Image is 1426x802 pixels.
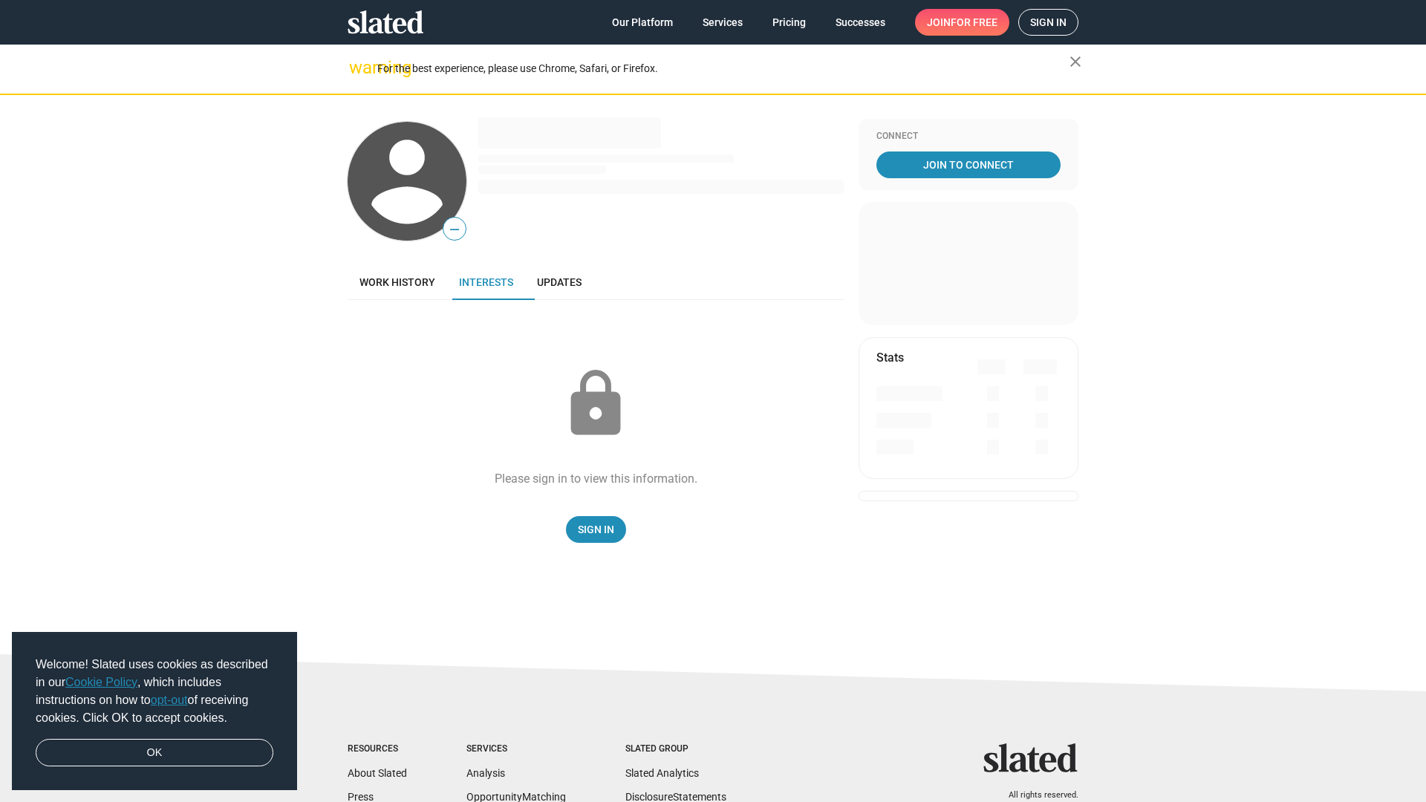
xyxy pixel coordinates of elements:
span: Interests [459,276,513,288]
a: Services [691,9,755,36]
span: — [443,220,466,239]
a: Sign in [1018,9,1078,36]
a: About Slated [348,767,407,779]
mat-card-title: Stats [876,350,904,365]
div: Services [466,743,566,755]
a: Successes [824,9,897,36]
a: Work history [348,264,447,300]
span: Sign in [1030,10,1067,35]
span: Services [703,9,743,36]
mat-icon: warning [349,59,367,76]
div: Slated Group [625,743,726,755]
div: cookieconsent [12,632,297,791]
span: Successes [836,9,885,36]
span: Join To Connect [879,151,1058,178]
div: Please sign in to view this information. [495,471,697,486]
div: Resources [348,743,407,755]
a: Pricing [761,9,818,36]
a: Slated Analytics [625,767,699,779]
span: Our Platform [612,9,673,36]
span: Join [927,9,997,36]
a: Joinfor free [915,9,1009,36]
a: Sign In [566,516,626,543]
a: Cookie Policy [65,676,137,688]
mat-icon: close [1067,53,1084,71]
mat-icon: lock [559,367,633,441]
span: for free [951,9,997,36]
div: Connect [876,131,1061,143]
a: Join To Connect [876,151,1061,178]
a: Interests [447,264,525,300]
a: Updates [525,264,593,300]
span: Work history [359,276,435,288]
span: Pricing [772,9,806,36]
a: Our Platform [600,9,685,36]
span: Welcome! Slated uses cookies as described in our , which includes instructions on how to of recei... [36,656,273,727]
span: Sign In [578,516,614,543]
div: For the best experience, please use Chrome, Safari, or Firefox. [377,59,1069,79]
a: Analysis [466,767,505,779]
a: dismiss cookie message [36,739,273,767]
a: opt-out [151,694,188,706]
span: Updates [537,276,582,288]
